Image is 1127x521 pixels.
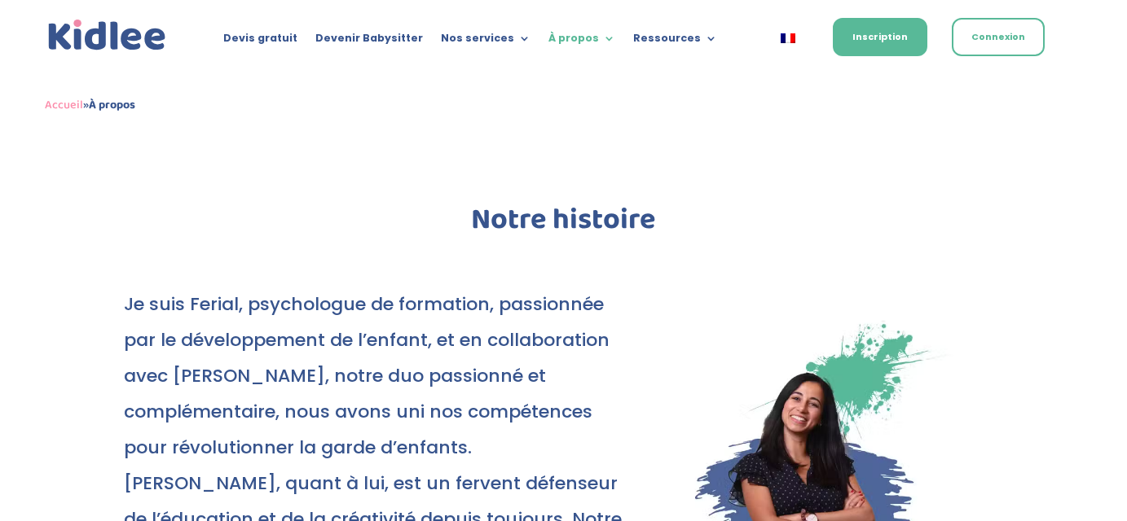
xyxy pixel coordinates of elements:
h1: Notre histoire [124,205,1004,243]
a: Accueil [45,95,83,115]
img: Français [781,33,795,43]
a: Devis gratuit [223,33,297,50]
strong: À propos [89,95,135,115]
a: Inscription [833,18,927,56]
a: Nos services [441,33,530,50]
img: logo_kidlee_bleu [45,16,169,55]
a: Connexion [952,18,1045,56]
a: Ressources [633,33,717,50]
a: Kidlee Logo [45,16,169,55]
span: » [45,95,135,115]
a: Devenir Babysitter [315,33,423,50]
a: À propos [548,33,615,50]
